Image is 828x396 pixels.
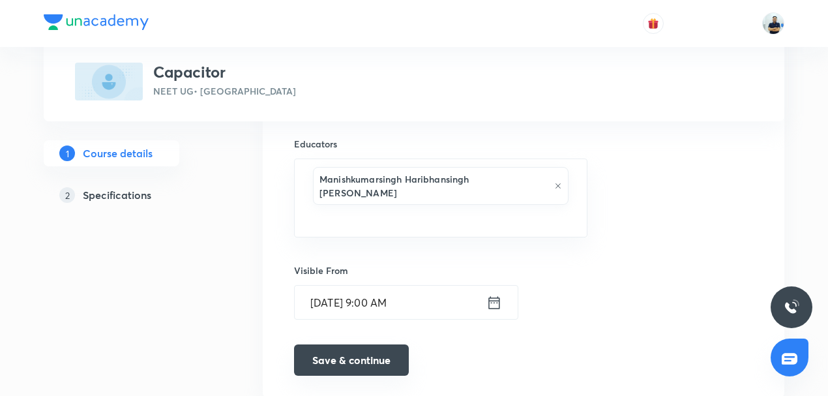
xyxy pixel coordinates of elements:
button: avatar [643,13,664,34]
h5: Course details [83,145,153,161]
img: 562AA903-6E51-45B5-9AE8-F14AA6E13FC0_special_class.png [75,63,143,100]
p: NEET UG • [GEOGRAPHIC_DATA] [153,84,296,98]
button: Open [580,197,582,200]
h6: Educators [294,137,587,151]
img: Company Logo [44,14,149,30]
h6: Manishkumarsingh Haribhansingh [PERSON_NAME] [319,172,548,200]
button: Save & continue [294,344,409,376]
img: avatar [647,18,659,29]
img: ttu [784,299,799,315]
img: URVIK PATEL [762,12,784,35]
p: 2 [59,187,75,203]
h3: Capacitor [153,63,296,82]
a: Company Logo [44,14,149,33]
a: 2Specifications [44,182,221,208]
p: 1 [59,145,75,161]
h5: Specifications [83,187,151,203]
h6: Visible From [294,264,560,277]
